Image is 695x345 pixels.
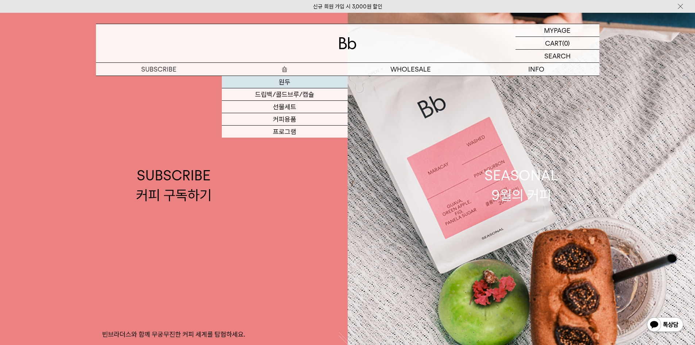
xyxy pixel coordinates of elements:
[516,24,599,37] a: MYPAGE
[222,113,348,126] a: 커피용품
[136,166,212,204] div: SUBSCRIBE 커피 구독하기
[96,63,222,76] a: SUBSCRIBE
[222,76,348,88] a: 원두
[516,37,599,50] a: CART (0)
[222,101,348,113] a: 선물세트
[339,37,356,49] img: 로고
[222,126,348,138] a: 프로그램
[544,24,571,37] p: MYPAGE
[544,50,571,62] p: SEARCH
[222,63,348,76] a: 숍
[222,88,348,101] a: 드립백/콜드브루/캡슐
[313,3,382,10] a: 신규 회원 가입 시 3,000원 할인
[545,37,562,49] p: CART
[484,166,558,204] div: SEASONAL 9월의 커피
[646,317,684,334] img: 카카오톡 채널 1:1 채팅 버튼
[348,63,474,76] p: WHOLESALE
[474,63,599,76] p: INFO
[562,37,570,49] p: (0)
